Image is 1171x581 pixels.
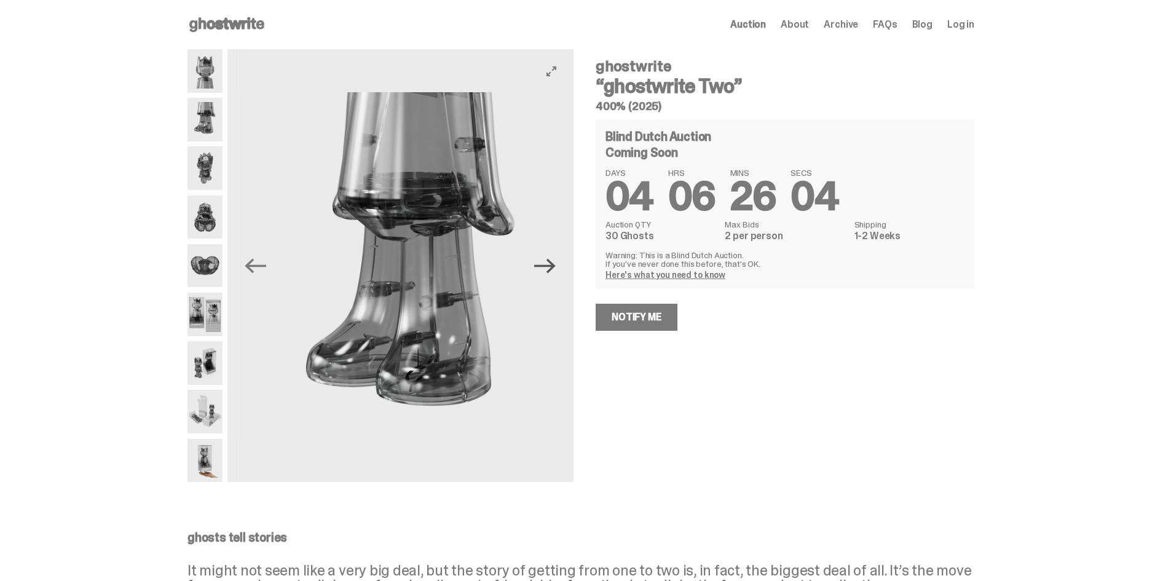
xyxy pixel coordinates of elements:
a: Here's what you need to know [605,269,725,280]
dd: 2 per person [725,231,846,241]
img: ghostwrite_Two_Media_14.png [187,439,223,483]
span: HRS [668,168,716,177]
p: Warning: This is a Blind Dutch Auction. If you’ve never done this before, that’s OK. [605,251,964,268]
img: ghostwrite_Two_Media_3.png [239,49,585,482]
a: Blog [912,20,932,30]
h5: 400% (2025) [596,101,974,112]
button: Previous [242,252,269,279]
div: Coming Soon [605,146,964,159]
span: DAYS [605,168,653,177]
h4: Blind Dutch Auction [605,130,711,143]
dt: Max Bids [725,220,846,229]
img: ghostwrite_Two_Media_11.png [187,341,223,385]
dt: Shipping [854,220,964,229]
img: ghostwrite_Two_Media_10.png [187,293,223,336]
a: About [781,20,809,30]
img: ghostwrite_Two_Media_5.png [187,146,223,190]
img: ghostwrite_Two_Media_8.png [187,244,223,288]
span: 04 [791,171,838,222]
dd: 30 Ghosts [605,231,717,241]
img: ghostwrite_Two_Media_13.png [187,390,223,433]
a: Log in [947,20,974,30]
img: ghostwrite_Two_Media_1.png [187,49,223,93]
h4: ghostwrite [596,59,974,74]
button: View full-screen [544,64,559,79]
button: Next [532,252,559,279]
a: Auction [730,20,766,30]
a: Notify Me [596,304,677,331]
a: FAQs [873,20,897,30]
span: MINS [730,168,776,177]
span: SECS [791,168,838,177]
span: 26 [730,171,776,222]
span: 06 [668,171,716,222]
h3: “ghostwrite Two” [596,76,974,96]
img: ghostwrite_Two_Media_6.png [187,196,223,239]
span: 04 [605,171,653,222]
dd: 1-2 Weeks [854,231,964,241]
dt: Auction QTY [605,220,717,229]
p: ghosts tell stories [187,531,974,543]
a: Archive [824,20,858,30]
img: ghostwrite_Two_Media_3.png [187,98,223,141]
